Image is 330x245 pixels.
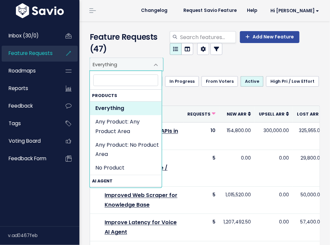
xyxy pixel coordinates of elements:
[183,122,219,150] td: 10
[219,214,255,241] td: 1,207,492.50
[2,46,55,61] a: Feature Requests
[2,81,55,96] a: Reports
[227,111,247,117] span: New ARR
[187,111,211,117] span: Requests
[2,133,55,149] a: Voting Board
[90,76,320,100] ul: Filter feature requests
[255,150,293,186] td: 0.00
[183,186,219,214] td: 5
[219,150,255,186] td: 0.00
[2,116,55,131] a: Tags
[2,63,55,78] a: Roadmaps
[293,150,327,186] td: 29,800.00
[9,102,33,109] span: Feedback
[187,111,215,117] a: Requests
[2,28,55,43] a: Inbox (30/0)
[90,115,162,138] li: Any Product: Any Product Area
[241,76,263,87] a: Active
[9,155,46,162] span: Feedback form
[266,76,319,87] a: High Pri / Low Effort
[297,111,319,117] span: Lost ARR
[90,161,162,175] li: No Product
[9,50,53,57] span: Feature Requests
[240,31,300,43] a: Add New Feature
[271,8,319,13] span: Hi [PERSON_NAME]
[90,187,162,210] li: AI Agent: Any Product Area
[90,90,162,101] strong: Products
[202,76,238,87] a: From Voters
[9,67,36,74] span: Roadmaps
[263,6,325,16] a: Hi [PERSON_NAME]
[255,214,293,241] td: 0.00
[227,111,251,117] a: New ARR
[90,90,162,175] li: Products
[183,214,219,241] td: 5
[178,6,242,16] a: Request Savio Feature
[90,58,150,71] span: Everything
[105,219,177,236] a: Improve Latency for Voice AI Agent
[90,102,162,115] li: Everything
[219,122,255,150] td: 154,800.00
[259,111,285,117] span: Upsell ARR
[105,191,177,209] a: Improved Web Scraper for Knowledge Base
[9,85,28,92] span: Reports
[219,186,255,214] td: 1,015,520.00
[14,3,66,18] img: logo-white.9d6f32f41409.svg
[141,8,167,13] span: Changelog
[90,175,162,187] strong: AI Agent
[90,138,162,162] li: Any Product: No Product Area
[2,98,55,114] a: Feedback
[165,76,199,87] a: In Progress
[90,58,163,71] span: Everything
[90,31,160,55] h4: Feature Requests (47)
[8,227,79,244] div: v.ad0467feb
[293,214,327,241] td: 57,400.00
[242,6,263,16] a: Help
[2,151,55,166] a: Feedback form
[255,122,293,150] td: 300,000.00
[293,186,327,214] td: 50,000.00
[9,120,21,127] span: Tags
[9,32,39,39] span: Inbox (30/0)
[183,150,219,186] td: 5
[9,137,41,144] span: Voting Board
[179,31,236,43] input: Search features...
[255,186,293,214] td: 0.00
[259,111,289,117] a: Upsell ARR
[297,111,323,117] a: Lost ARR
[293,122,327,150] td: 325,955.00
